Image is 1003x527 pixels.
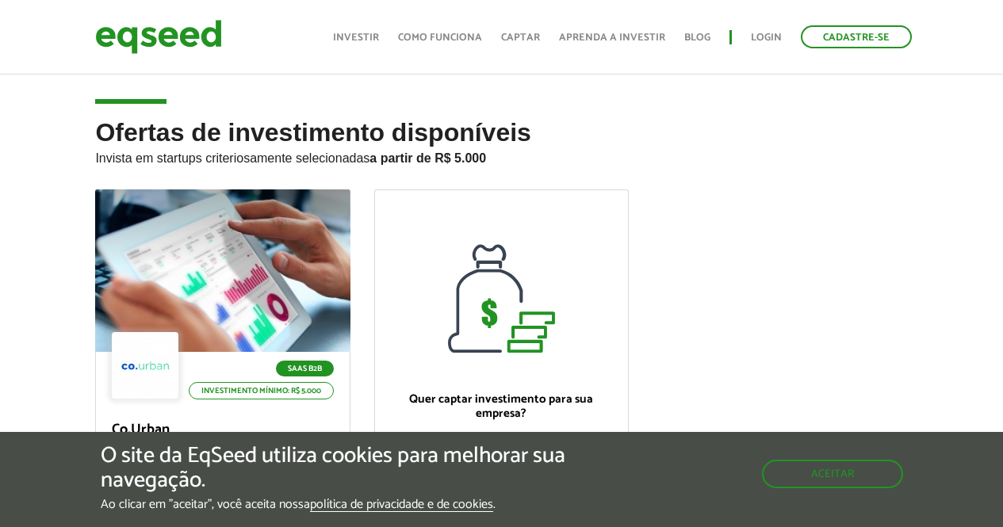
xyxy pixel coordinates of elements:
[369,151,486,165] strong: a partir de R$ 5.000
[189,382,334,399] p: Investimento mínimo: R$ 5.000
[101,444,582,493] h5: O site da EqSeed utiliza cookies para melhorar sua navegação.
[101,497,582,512] p: Ao clicar em "aceitar", você aceita nossa .
[801,25,912,48] a: Cadastre-se
[559,32,665,43] a: Aprenda a investir
[276,361,334,376] p: SaaS B2B
[762,460,903,488] button: Aceitar
[391,392,612,421] p: Quer captar investimento para sua empresa?
[95,147,907,166] p: Invista em startups criteriosamente selecionadas
[95,119,907,189] h2: Ofertas de investimento disponíveis
[95,16,222,58] img: EqSeed
[684,32,710,43] a: Blog
[112,422,333,439] p: Co.Urban
[501,32,540,43] a: Captar
[333,32,379,43] a: Investir
[751,32,782,43] a: Login
[310,498,493,512] a: política de privacidade e de cookies
[398,32,482,43] a: Como funciona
